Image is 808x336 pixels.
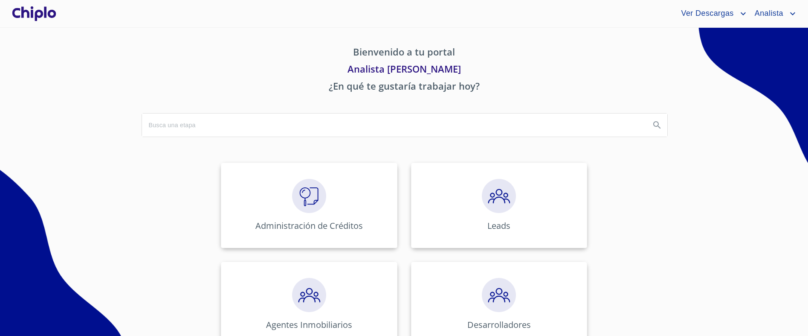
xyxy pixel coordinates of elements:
[142,79,667,96] p: ¿En qué te gustaría trabajar hoy?
[142,62,667,79] p: Analista [PERSON_NAME]
[748,7,798,20] button: account of current user
[675,7,748,20] button: account of current user
[482,278,516,312] img: megaClickPrecalificacion.png
[748,7,788,20] span: Analista
[675,7,738,20] span: Ver Descargas
[292,278,326,312] img: megaClickPrecalificacion.png
[647,115,667,135] button: Search
[142,45,667,62] p: Bienvenido a tu portal
[142,114,643,137] input: search
[467,319,531,330] p: Desarrolladores
[255,220,363,231] p: Administración de Créditos
[292,179,326,213] img: megaClickVerifiacion.png
[482,179,516,213] img: megaClickPrecalificacion.png
[266,319,352,330] p: Agentes Inmobiliarios
[487,220,510,231] p: Leads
